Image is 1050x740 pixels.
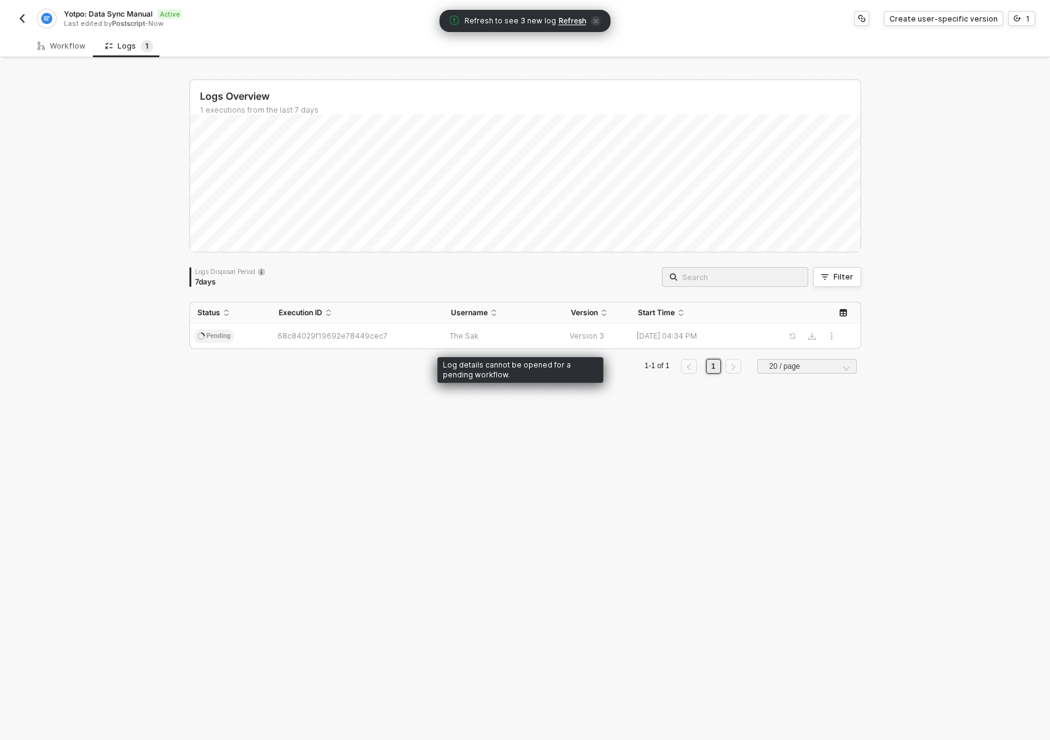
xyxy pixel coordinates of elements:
div: Logs [105,40,153,52]
span: right [730,363,737,371]
span: Version 3 [570,331,604,340]
th: Version [563,302,630,324]
th: Username [443,302,563,324]
span: Status [197,308,220,317]
div: 1 [1026,14,1030,24]
span: Active [157,9,182,19]
span: Refresh [559,16,586,26]
div: Filter [833,272,853,282]
th: Start Time [630,302,774,324]
input: Search [682,270,800,284]
span: icon-exclamation [450,15,459,25]
li: Next Page [723,359,743,374]
button: 1 [1008,11,1035,26]
div: Last edited by - Now [64,19,474,28]
a: 1 [707,360,719,373]
button: back [15,11,30,26]
div: [DATE] 04:34 PM [630,331,765,341]
span: Yotpo: Data Sync Manual [64,9,153,19]
input: Page Size [765,360,849,373]
div: Create user-specific version [889,14,998,24]
button: right [725,359,741,374]
button: Create user-specific version [884,11,1003,26]
div: Workflow [38,41,86,51]
span: The Sak [450,331,479,340]
div: Logs Overview [200,90,861,103]
div: 1 executions from the last 7 days [200,105,861,115]
span: Pending [194,329,234,343]
button: left [681,359,697,374]
span: Postscript [112,19,145,28]
span: Refresh to see 3 new log [464,15,556,27]
button: Filter [813,267,861,287]
span: icon-close [591,16,601,26]
img: back [17,14,27,23]
span: Username [451,308,488,318]
li: 1 [706,359,721,374]
img: integration-icon [41,13,52,24]
li: 1-1 of 1 [643,359,672,374]
span: Start Time [638,308,675,318]
div: 7 days [195,277,265,287]
span: left [685,363,693,371]
div: Log details cannot be opened for a pending workflow. [437,357,603,383]
li: Previous Page [679,359,699,374]
div: Logs Disposal Period [195,267,265,276]
sup: 1 [141,40,153,52]
span: Version [571,308,598,318]
div: Page Size [757,359,857,379]
span: 1 [145,41,149,50]
span: icon-table [840,309,847,316]
th: Execution ID [271,302,443,324]
span: icon-versioning [1014,15,1021,22]
span: 20 / page [770,357,849,376]
span: 68c84029f19692e78449cec7 [277,331,388,340]
span: Execution ID [279,308,322,318]
span: icon-spinner [197,331,205,340]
